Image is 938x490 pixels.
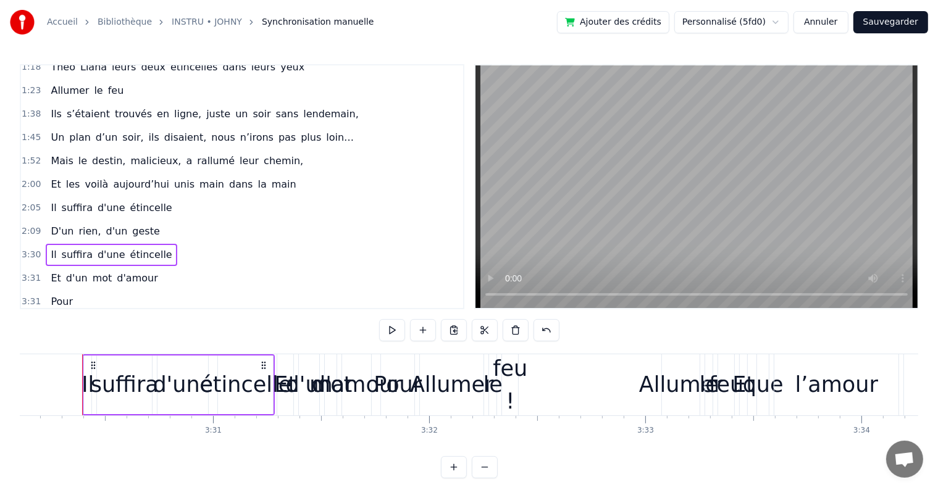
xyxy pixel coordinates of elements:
[91,368,159,401] div: suffira
[484,368,503,401] div: le
[302,107,360,121] span: lendemain,
[49,177,62,191] span: Et
[221,60,247,74] span: dans
[639,368,723,401] div: Allumer
[257,177,268,191] span: la
[794,11,848,33] button: Annuler
[274,368,296,401] div: Et
[743,368,784,401] div: que
[205,426,222,436] div: 3:31
[83,177,109,191] span: voilà
[93,83,104,98] span: le
[325,130,355,144] span: loin…
[22,178,41,191] span: 2:00
[49,294,74,309] span: Pour
[115,271,159,285] span: d'amour
[49,247,57,262] span: Il
[91,154,127,168] span: destin,
[173,177,196,191] span: unis
[795,368,878,401] div: l’amour
[22,85,41,97] span: 1:23
[262,154,304,168] span: chemin,
[49,60,77,74] span: Theo
[61,201,94,215] span: suffira
[709,368,743,401] div: feu
[22,108,41,120] span: 1:38
[205,107,232,121] span: juste
[121,130,144,144] span: soir,
[732,368,755,401] div: Et
[299,130,322,144] span: plus
[98,16,152,28] a: Bibliothèque
[49,201,57,215] span: Il
[129,201,174,215] span: étincelle
[156,107,170,121] span: en
[199,368,291,401] div: étincelle
[131,224,161,238] span: geste
[22,155,41,167] span: 1:52
[10,10,35,35] img: youka
[312,368,401,401] div: d'amour
[250,60,277,74] span: leurs
[421,426,438,436] div: 3:32
[111,60,137,74] span: leurs
[61,247,94,262] span: suffira
[94,130,119,144] span: d’un
[22,61,41,73] span: 1:18
[107,83,125,98] span: feu
[47,16,374,28] nav: breadcrumb
[196,154,236,168] span: rallumé
[163,130,208,144] span: disaient,
[129,154,182,168] span: malicieux,
[410,368,494,401] div: Allumer
[198,177,225,191] span: main
[49,224,75,238] span: D'un
[49,154,74,168] span: Mais
[277,130,297,144] span: pas
[173,107,203,121] span: ligne,
[47,16,78,28] a: Accueil
[234,107,249,121] span: un
[275,107,300,121] span: sans
[65,271,89,285] span: d'un
[65,177,82,191] span: les
[853,426,870,436] div: 3:34
[22,272,41,284] span: 3:31
[493,352,527,417] div: feu !
[169,60,219,74] span: étincelles
[262,16,374,28] span: Synchronisation manuelle
[210,130,236,144] span: nous
[77,224,102,238] span: rien,
[148,130,161,144] span: ils
[82,368,94,401] div: Il
[96,201,127,215] span: d'une
[153,368,213,401] div: d'une
[853,11,928,33] button: Sauvegarder
[105,224,129,238] span: d'un
[77,154,88,168] span: le
[112,177,170,191] span: aujourd’hui
[22,202,41,214] span: 2:05
[22,249,41,261] span: 3:30
[65,107,111,121] span: s’étaient
[68,130,92,144] span: plan
[49,83,90,98] span: Allumer
[239,130,275,144] span: n’irons
[238,154,260,168] span: leur
[270,177,298,191] span: main
[22,296,41,308] span: 3:31
[637,426,654,436] div: 3:33
[700,368,719,401] div: le
[185,154,193,168] span: a
[557,11,669,33] button: Ajouter des crédits
[140,60,167,74] span: deux
[49,130,65,144] span: Un
[114,107,153,121] span: trouvés
[91,271,114,285] span: mot
[309,368,352,401] div: mot
[252,107,272,121] span: soir
[49,271,62,285] span: Et
[22,131,41,144] span: 1:45
[374,368,422,401] div: Pour
[228,177,254,191] span: dans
